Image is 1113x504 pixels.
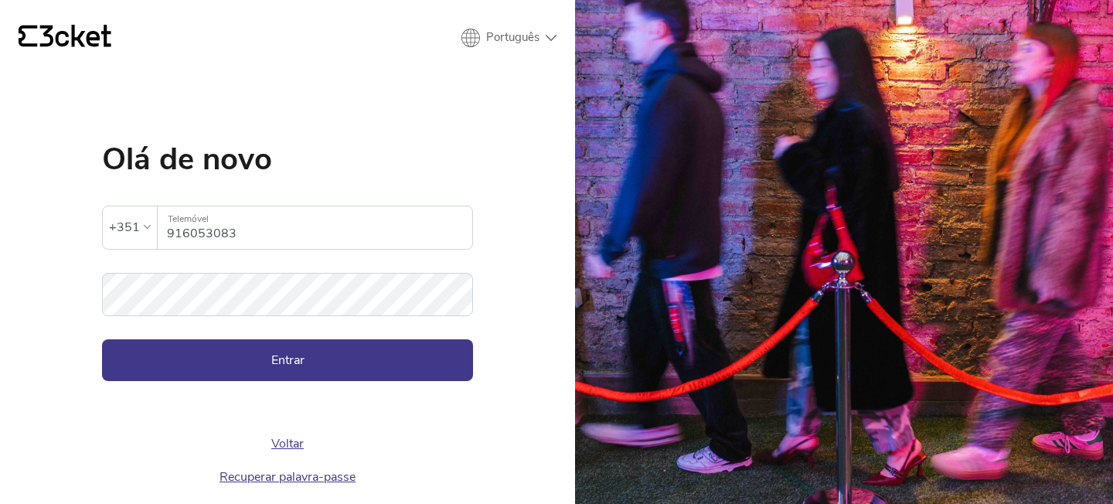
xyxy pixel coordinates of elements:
[271,435,304,452] a: Voltar
[158,206,472,232] label: Telemóvel
[102,339,473,381] button: Entrar
[167,206,472,249] input: Telemóvel
[19,26,37,47] g: {' '}
[220,468,356,485] a: Recuperar palavra-passe
[109,216,140,239] div: +351
[102,144,473,175] h1: Olá de novo
[19,25,111,51] a: {' '}
[102,273,473,298] label: Palavra-passe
